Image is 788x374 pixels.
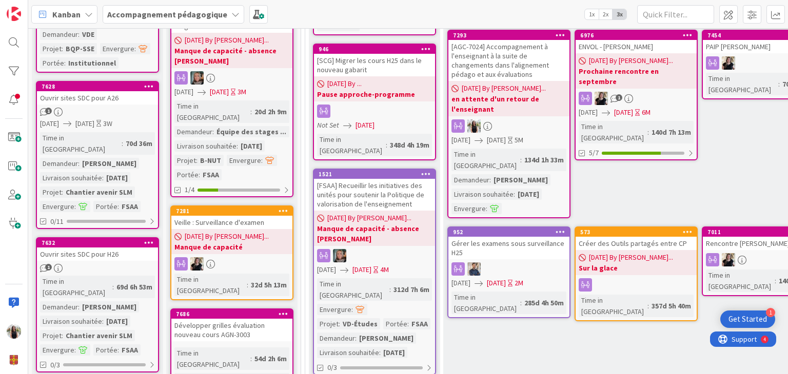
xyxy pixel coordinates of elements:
span: [DATE] By [PERSON_NAME]... [462,83,546,94]
span: : [78,158,80,169]
div: Envergure [227,155,261,166]
div: Envergure [451,203,486,214]
a: 7632Ouvrir sites SDC pour H26Time in [GEOGRAPHIC_DATA]:69d 6h 53mDemandeur:[PERSON_NAME]Livraison... [36,237,159,372]
div: 7628Ouvrir sites SDC pour A26 [37,82,158,105]
a: 573Créer des Outils partagés entre CP[DATE] By [PERSON_NAME]...Sur la glaceTime in [GEOGRAPHIC_DA... [575,226,698,321]
span: [DATE] [210,87,229,97]
div: 573Créer des Outils partagés entre CP [576,227,697,250]
span: [DATE] [451,278,470,288]
div: Time in [GEOGRAPHIC_DATA] [579,295,647,317]
div: ENVOL - [PERSON_NAME] [576,40,697,53]
span: : [134,43,136,54]
div: FSAA [200,169,222,180]
div: 7686Développer grilles évaluation nouveau cours AGN-3003 [171,309,292,341]
div: MB [576,92,697,105]
span: : [489,174,491,185]
span: 1 [45,264,52,271]
span: : [379,347,381,358]
span: [DATE] [579,107,598,118]
img: MB [190,257,204,271]
span: [DATE] [356,120,375,131]
div: Portée [40,57,64,69]
div: [AGC-7024] Accompagnement à l'enseignant à la suite de changements dans l'alignement pédago et au... [448,40,569,81]
span: : [647,127,649,138]
div: Time in [GEOGRAPHIC_DATA] [174,274,247,296]
b: en attente d'un retour de l'enseignant [451,94,566,114]
div: 6976 [580,32,697,39]
div: Time in [GEOGRAPHIC_DATA] [317,278,389,301]
div: Envergure [317,304,351,315]
span: Kanban [52,8,81,20]
span: : [389,284,391,295]
div: 952 [448,227,569,237]
span: Support [22,2,47,14]
span: : [386,139,387,151]
span: : [62,330,63,341]
img: MB [595,92,608,105]
a: 6976ENVOL - [PERSON_NAME][DATE] By [PERSON_NAME]...Prochaine rencontre en septembreMB[DATE][DATE]... [575,30,698,160]
span: : [122,138,123,149]
div: Livraison souhaitée [40,316,102,327]
span: : [775,275,776,286]
b: Manque de capacité - absence [PERSON_NAME] [174,46,289,66]
div: Time in [GEOGRAPHIC_DATA] [706,73,778,95]
div: Time in [GEOGRAPHIC_DATA] [174,100,250,123]
div: 952 [453,228,569,236]
span: [DATE] By [PERSON_NAME]... [327,213,411,223]
span: : [647,300,649,311]
div: 7281 [171,206,292,216]
span: : [339,318,340,329]
div: SP [314,249,435,262]
b: Prochaine rencontre en septembre [579,66,694,87]
div: 946[SCG] Migrer les cours H25 dans le nouveau gabarit [314,45,435,76]
div: [FSAA] Recueillir les initiatives des unités pour soutenir la Politique de valorisation de l'ense... [314,179,435,211]
div: 7686 [176,310,292,318]
span: [DATE] [174,87,193,97]
span: : [78,301,80,313]
div: Demandeur [317,333,355,344]
div: 1521 [314,170,435,179]
div: B-NUT [198,155,224,166]
div: 5M [515,135,523,146]
img: avatar [7,353,21,367]
b: Pause approche-programme [317,89,432,99]
div: Envergure [40,344,74,356]
div: Portée [383,318,407,329]
div: [PERSON_NAME] [357,333,416,344]
div: [PERSON_NAME] [491,174,550,185]
span: 0/11 [50,216,64,227]
div: Demandeur [40,158,78,169]
div: FSAA [119,344,141,356]
div: 2M [515,278,523,288]
span: [DATE] [75,118,94,129]
span: [DATE] [487,135,506,146]
div: 1521 [319,171,435,178]
span: : [250,106,252,117]
div: 946 [319,46,435,53]
div: 7686 [171,309,292,319]
div: 3M [238,87,246,97]
div: Get Started [728,314,767,324]
div: 7293 [453,32,569,39]
div: Demandeur [40,29,78,40]
div: [DATE] [381,347,407,358]
div: 312d 7h 6m [391,284,432,295]
b: Accompagnement pédagogique [107,9,227,19]
span: 5/7 [589,148,599,158]
div: Open Get Started checklist, remaining modules: 1 [720,310,775,328]
div: [DATE] [104,316,130,327]
div: VDE [80,29,97,40]
span: : [62,186,63,198]
div: Livraison souhaitée [451,189,514,200]
span: : [250,353,252,364]
div: 7293 [448,31,569,40]
div: 1521[FSAA] Recueillir les initiatives des unités pour soutenir la Politique de valorisation de l'... [314,170,435,211]
div: Projet [40,43,62,54]
div: 946 [314,45,435,54]
span: : [247,279,248,290]
img: MB [722,56,735,70]
span: : [74,201,76,212]
span: : [514,189,515,200]
span: : [351,304,353,315]
span: [DATE] [487,278,506,288]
